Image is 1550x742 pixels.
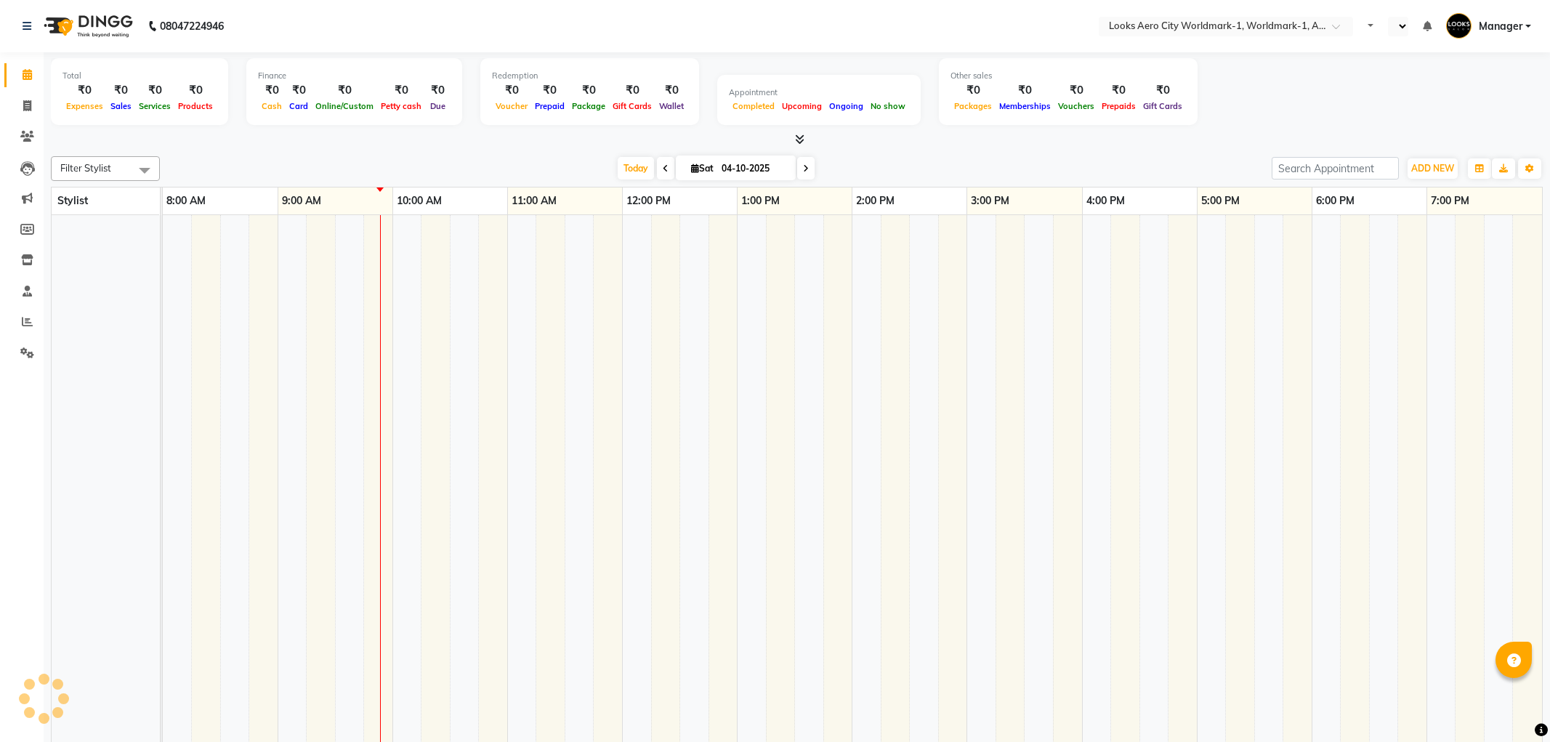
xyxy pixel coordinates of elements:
a: 3:00 PM [967,190,1013,211]
span: ADD NEW [1411,163,1454,174]
img: Manager [1446,13,1472,39]
span: Gift Cards [609,101,655,111]
span: Prepaid [531,101,568,111]
div: ₹0 [950,82,996,99]
a: 10:00 AM [393,190,445,211]
span: Today [618,157,654,180]
div: ₹0 [312,82,377,99]
a: 12:00 PM [623,190,674,211]
div: ₹0 [568,82,609,99]
div: ₹0 [425,82,451,99]
span: Memberships [996,101,1054,111]
div: Total [62,70,217,82]
span: Sales [107,101,135,111]
div: Redemption [492,70,687,82]
span: Gift Cards [1139,101,1186,111]
span: Services [135,101,174,111]
span: Completed [729,101,778,111]
div: ₹0 [135,82,174,99]
span: Stylist [57,194,88,207]
div: ₹0 [492,82,531,99]
a: 7:00 PM [1427,190,1473,211]
div: Finance [258,70,451,82]
input: 2025-10-04 [717,158,790,180]
div: ₹0 [62,82,107,99]
span: Expenses [62,101,107,111]
span: Manager [1479,19,1522,34]
div: ₹0 [377,82,425,99]
button: ADD NEW [1408,158,1458,179]
a: 11:00 AM [508,190,560,211]
div: ₹0 [174,82,217,99]
div: ₹0 [1054,82,1098,99]
span: Products [174,101,217,111]
span: Sat [687,163,717,174]
span: Wallet [655,101,687,111]
a: 8:00 AM [163,190,209,211]
div: ₹0 [286,82,312,99]
span: Upcoming [778,101,826,111]
span: Online/Custom [312,101,377,111]
b: 08047224946 [160,6,224,47]
span: Voucher [492,101,531,111]
a: 5:00 PM [1198,190,1243,211]
div: ₹0 [1098,82,1139,99]
span: Due [427,101,449,111]
span: Package [568,101,609,111]
div: Appointment [729,86,909,99]
span: No show [867,101,909,111]
a: 2:00 PM [852,190,898,211]
span: Packages [950,101,996,111]
div: ₹0 [655,82,687,99]
div: ₹0 [609,82,655,99]
span: Card [286,101,312,111]
div: ₹0 [107,82,135,99]
span: Prepaids [1098,101,1139,111]
span: Petty cash [377,101,425,111]
span: Ongoing [826,101,867,111]
img: logo [37,6,137,47]
span: Vouchers [1054,101,1098,111]
div: ₹0 [258,82,286,99]
a: 9:00 AM [278,190,325,211]
a: 1:00 PM [738,190,783,211]
div: Other sales [950,70,1186,82]
input: Search Appointment [1272,157,1399,180]
div: ₹0 [996,82,1054,99]
div: ₹0 [1139,82,1186,99]
a: 6:00 PM [1312,190,1358,211]
div: ₹0 [531,82,568,99]
a: 4:00 PM [1083,190,1129,211]
span: Filter Stylist [60,162,111,174]
span: Cash [258,101,286,111]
